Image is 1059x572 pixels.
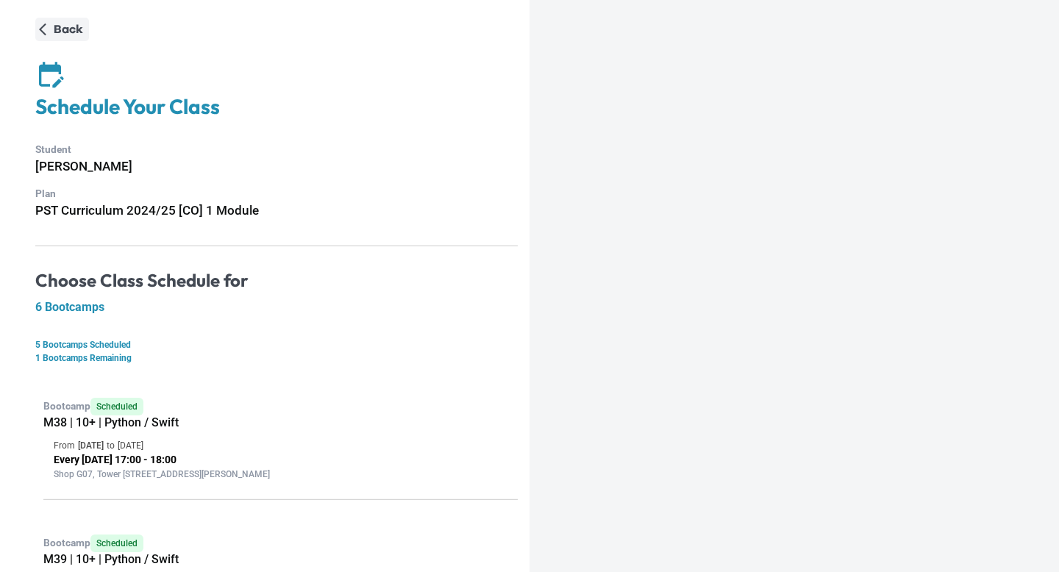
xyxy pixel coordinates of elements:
[43,398,518,415] p: Bootcamp
[90,535,143,552] span: Scheduled
[54,452,507,468] p: Every [DATE] 17:00 - 18:00
[35,94,518,120] h4: Schedule Your Class
[35,186,518,201] p: Plan
[90,398,143,415] span: Scheduled
[54,439,75,452] p: From
[43,552,518,567] h5: M39 | 10+ | Python / Swift
[118,439,143,452] p: [DATE]
[78,439,104,452] p: [DATE]
[54,468,507,481] p: Shop G07, Tower [STREET_ADDRESS][PERSON_NAME]
[35,18,89,41] button: Back
[35,201,518,221] h6: PST Curriculum 2024/25 [CO] 1 Module
[54,21,83,38] p: Back
[43,415,518,430] h5: M38 | 10+ | Python / Swift
[35,270,518,292] h4: Choose Class Schedule for
[43,535,518,552] p: Bootcamp
[35,157,518,176] h6: [PERSON_NAME]
[35,142,518,157] p: Student
[35,351,518,365] p: 1 Bootcamps Remaining
[35,338,518,351] p: 5 Bootcamps Scheduled
[35,300,518,315] h5: 6 Bootcamps
[107,439,115,452] p: to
